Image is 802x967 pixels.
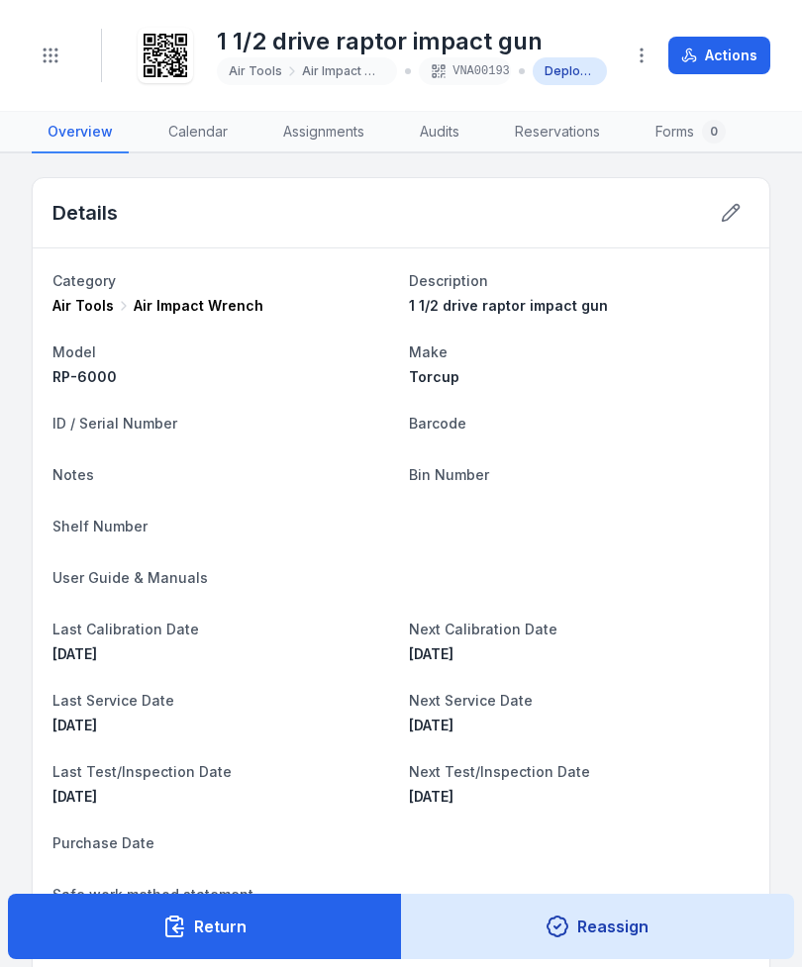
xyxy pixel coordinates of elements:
button: Reassign [401,894,795,959]
span: Air Tools [52,296,114,316]
span: Torcup [409,368,459,385]
span: Last Calibration Date [52,621,199,637]
span: [DATE] [409,645,453,662]
time: 4/2/2026, 12:00:00 am [409,717,453,733]
span: [DATE] [52,645,97,662]
span: [DATE] [409,717,453,733]
span: Barcode [409,415,466,432]
span: Model [52,343,96,360]
button: Toggle navigation [32,37,69,74]
span: Purchase Date [52,834,154,851]
a: Reservations [499,112,616,153]
span: Air Tools [229,63,282,79]
button: Return [8,894,402,959]
time: 4/2/2026, 12:00:00 am [409,645,453,662]
span: Last Service Date [52,692,174,709]
span: Air Impact Wrench [302,63,385,79]
h1: 1 1/2 drive raptor impact gun [217,26,607,57]
span: Last Test/Inspection Date [52,763,232,780]
span: User Guide & Manuals [52,569,208,586]
span: Category [52,272,116,289]
span: Next Calibration Date [409,621,557,637]
span: Shelf Number [52,518,148,534]
span: Bin Number [409,466,489,483]
span: [DATE] [52,788,97,805]
a: Overview [32,112,129,153]
span: Description [409,272,488,289]
div: Deployed [533,57,607,85]
span: Next Service Date [409,692,533,709]
span: [DATE] [409,788,453,805]
a: Audits [404,112,475,153]
time: 4/8/2025, 12:00:00 am [52,717,97,733]
button: Actions [668,37,770,74]
div: VNA00193 [419,57,511,85]
span: Next Test/Inspection Date [409,763,590,780]
a: Forms0 [640,112,742,153]
span: Notes [52,466,94,483]
a: Calendar [152,112,244,153]
span: Air Impact Wrench [134,296,263,316]
span: 1 1/2 drive raptor impact gun [409,297,608,314]
time: 4/8/2025, 12:00:00 am [52,788,97,805]
span: RP-6000 [52,368,117,385]
span: Make [409,343,448,360]
span: Safe work method statement [52,886,253,903]
a: Assignments [267,112,380,153]
time: 4/2/2026, 12:00:00 am [409,788,453,805]
span: ID / Serial Number [52,415,177,432]
h2: Details [52,199,118,227]
span: [DATE] [52,717,97,733]
time: 4/8/2025, 12:00:00 am [52,645,97,662]
div: 0 [702,120,726,144]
